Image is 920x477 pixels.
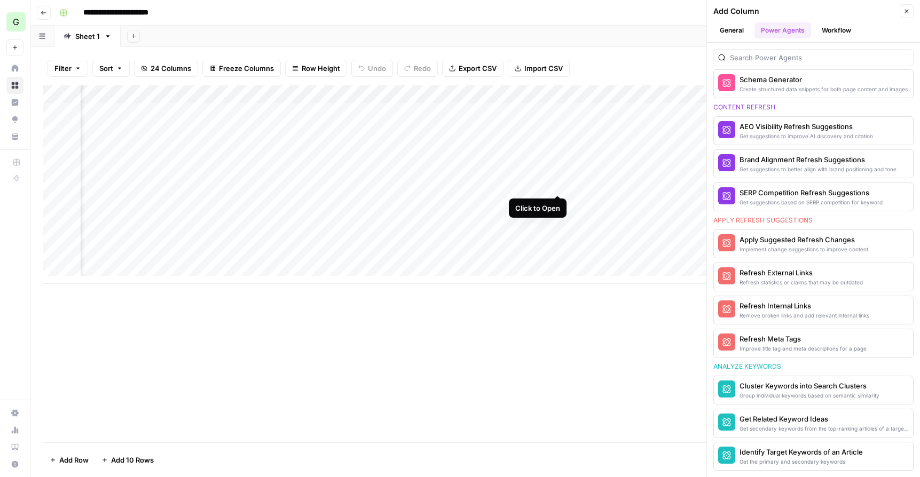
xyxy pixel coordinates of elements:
button: Refresh External LinksRefresh statistics or claims that may be outdated [714,263,913,291]
button: Refresh Internal LinksRemove broken links and add relevant internal links [714,296,913,324]
div: AEO Visibility Refresh Suggestions [740,121,873,132]
div: Click to Open [515,203,560,213]
a: Usage [6,422,23,439]
button: 24 Columns [134,60,198,77]
button: Help + Support [6,456,23,473]
a: Browse [6,77,23,94]
button: Apply Suggested Refresh ChangesImplement change suggestions to improve content [714,230,913,258]
div: Refresh Meta Tags [740,333,867,344]
div: Group individual keywords based on semantic similarity [740,391,879,400]
button: Brand Alignment Refresh SuggestionsGet suggestions to better align with brand positioning and tone [714,150,913,178]
div: Get Related Keyword Ideas [740,414,909,424]
button: Power Agents [754,22,811,38]
div: Cluster Keywords into Search Clusters [740,380,879,391]
button: Schema GeneratorCreate structured data snippets for both page content and images [714,70,913,98]
a: Home [6,60,23,77]
span: Add 10 Rows [111,455,154,465]
div: Refresh External Links [740,267,863,278]
div: Identify Target Keywords of an Article [740,447,863,457]
span: Undo [368,63,386,74]
button: SERP Competition Refresh SuggestionsGet suggestions based on SERP competition for keyword [714,183,913,211]
button: Workflow [815,22,858,38]
div: Implement change suggestions to improve content [740,245,868,253]
span: Add Row [59,455,89,465]
button: Freeze Columns [202,60,281,77]
button: Refresh Meta TagsImprove title tag and meta descriptions for a page [714,329,913,357]
button: Export CSV [442,60,504,77]
span: Filter [54,63,72,74]
button: Identify Target Keywords of an ArticleGet the primary and secondary keywords [714,442,913,470]
button: Workspace: Goodbuy Gear [6,9,23,35]
a: Insights [6,94,23,111]
span: Freeze Columns [219,63,274,74]
div: Refresh Internal Links [740,300,869,311]
button: Sort [92,60,130,77]
input: Search Power Agents [730,52,909,63]
div: Get suggestions to improve AI discovery and citation [740,132,873,140]
div: Brand Alignment Refresh Suggestions [740,154,897,165]
button: Add 10 Rows [95,451,160,468]
a: Sheet 1 [54,26,121,47]
div: Get secondary keywords from the top-ranking articles of a target search term [740,424,909,433]
span: Redo [414,63,431,74]
button: Add Row [43,451,95,468]
button: AEO Visibility Refresh SuggestionsGet suggestions to improve AI discovery and citation [714,117,913,145]
div: Content refresh [713,102,914,112]
div: Apply Suggested Refresh Changes [740,234,868,245]
span: Sort [99,63,113,74]
div: SERP Competition Refresh Suggestions [740,187,883,198]
a: Your Data [6,128,23,145]
span: Import CSV [524,63,563,74]
button: Undo [351,60,393,77]
div: Refresh statistics or claims that may be outdated [740,278,863,287]
a: Opportunities [6,111,23,128]
span: Export CSV [459,63,497,74]
a: Learning Hub [6,439,23,456]
button: Get Related Keyword IdeasGet secondary keywords from the top-ranking articles of a target search ... [714,409,913,437]
span: G [13,15,19,28]
div: Get the primary and secondary keywords [740,457,863,466]
div: Apply refresh suggestions [713,216,914,225]
span: 24 Columns [151,63,191,74]
div: Schema Generator [740,74,908,85]
button: Cluster Keywords into Search ClustersGroup individual keywords based on semantic similarity [714,376,913,404]
div: Analyze keywords [713,362,914,371]
div: Get suggestions based on SERP competition for keyword [740,198,883,206]
button: Filter [48,60,88,77]
a: Settings [6,404,23,422]
div: Create structured data snippets for both page content and images [740,85,908,93]
span: Row Height [302,63,340,74]
div: Get suggestions to better align with brand positioning and tone [740,165,897,173]
div: Sheet 1 [75,31,100,42]
div: Improve title tag and meta descriptions for a page [740,344,867,353]
button: Row Height [285,60,347,77]
button: Redo [397,60,438,77]
div: Remove broken links and add relevant internal links [740,311,869,320]
button: General [713,22,750,38]
button: Import CSV [508,60,570,77]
